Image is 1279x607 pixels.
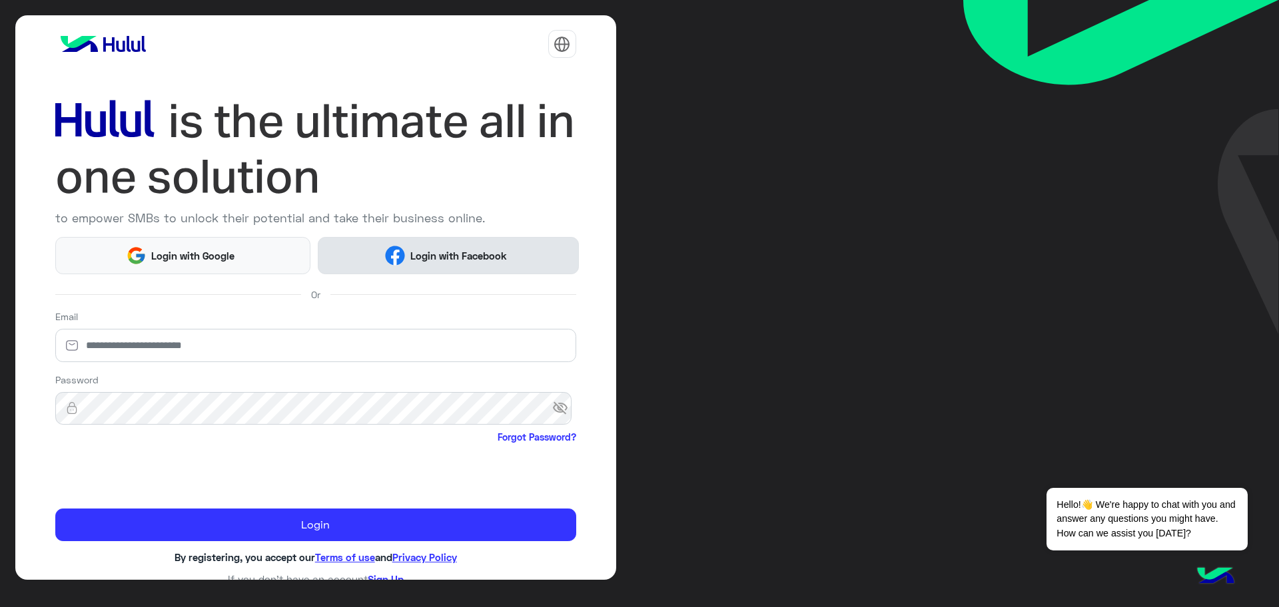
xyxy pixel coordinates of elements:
span: Login with Google [147,248,240,264]
button: Login with Google [55,237,311,274]
img: email [55,339,89,352]
span: Hello!👋 We're happy to chat with you and answer any questions you might have. How can we assist y... [1047,488,1247,550]
a: Forgot Password? [498,430,576,444]
span: visibility_off [552,397,576,421]
label: Email [55,309,78,323]
iframe: reCAPTCHA [55,447,258,499]
span: By registering, you accept our [175,551,315,563]
img: Facebook [385,246,405,266]
span: Login with Facebook [405,248,512,264]
p: to empower SMBs to unlock their potential and take their business online. [55,209,576,227]
h6: If you don’t have an account [55,573,576,585]
img: Google [126,246,146,266]
a: Sign Up [368,573,404,585]
span: and [375,551,392,563]
img: hululLoginTitle_EN.svg [55,93,576,204]
span: Or [311,288,320,302]
a: Terms of use [315,551,375,563]
img: logo [55,31,151,57]
img: hulul-logo.png [1192,554,1239,600]
img: tab [554,36,570,53]
button: Login with Facebook [318,237,578,274]
img: lock [55,401,89,415]
a: Privacy Policy [392,551,457,563]
label: Password [55,373,99,387]
button: Login [55,508,576,542]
